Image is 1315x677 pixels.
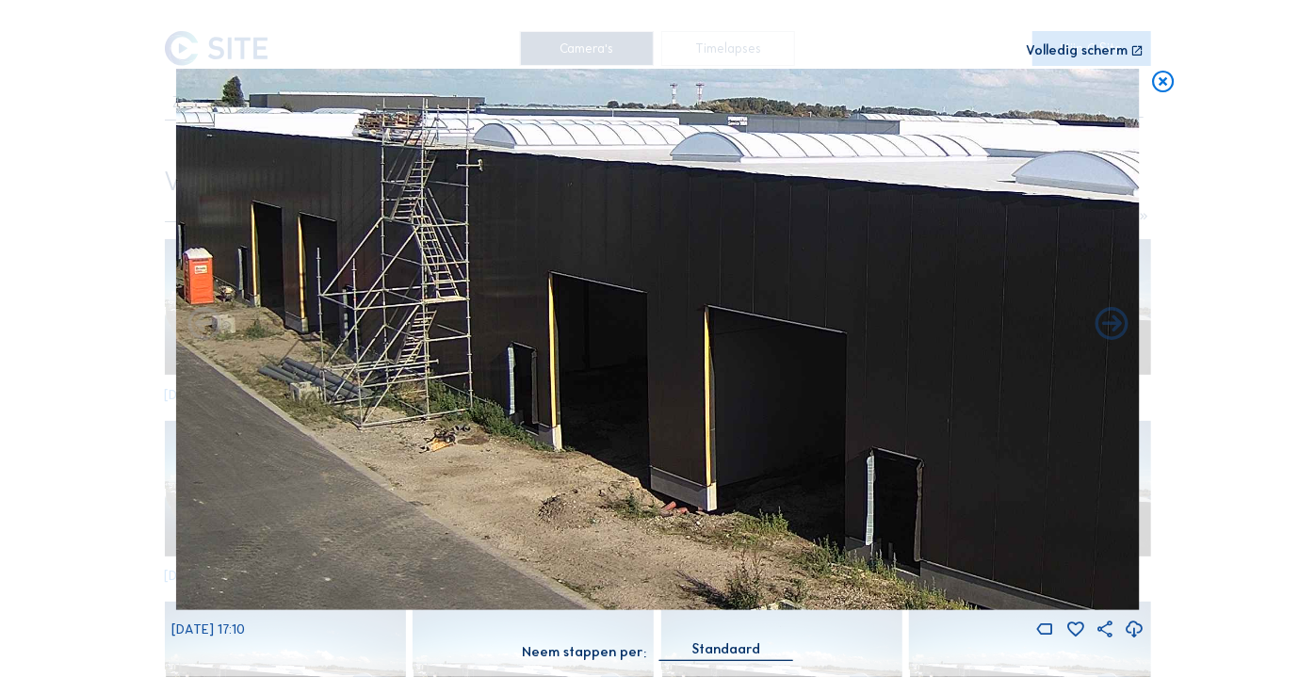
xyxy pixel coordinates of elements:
[1092,305,1131,345] i: Back
[659,641,793,661] div: Standaard
[185,305,224,345] i: Forward
[692,641,760,658] div: Standaard
[176,69,1140,610] img: Image
[171,621,245,637] span: [DATE] 17:10
[1026,44,1128,58] div: Volledig scherm
[522,646,646,659] div: Neem stappen per:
